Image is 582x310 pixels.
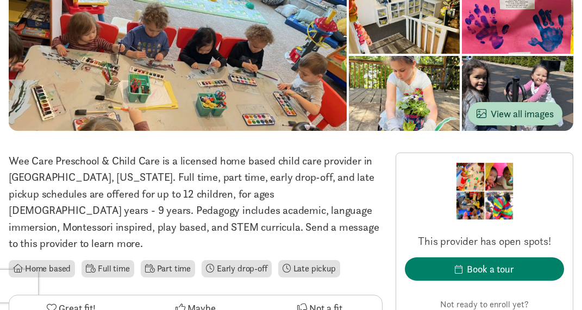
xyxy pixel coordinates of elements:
[468,102,562,125] button: View all images
[467,262,514,276] div: Book a tour
[405,257,564,281] button: Book a tour
[141,260,195,277] li: Part time
[9,260,75,277] li: Home based
[405,233,564,249] p: This provider has open spots!
[278,260,340,277] li: Late pickup
[455,162,514,220] img: Provider logo
[202,260,272,277] li: Early drop-off
[9,153,383,251] p: Wee Care Preschool & Child Care is a licensed home based child care provider in [GEOGRAPHIC_DATA]...
[477,106,554,121] span: View all images
[82,260,134,277] li: Full time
